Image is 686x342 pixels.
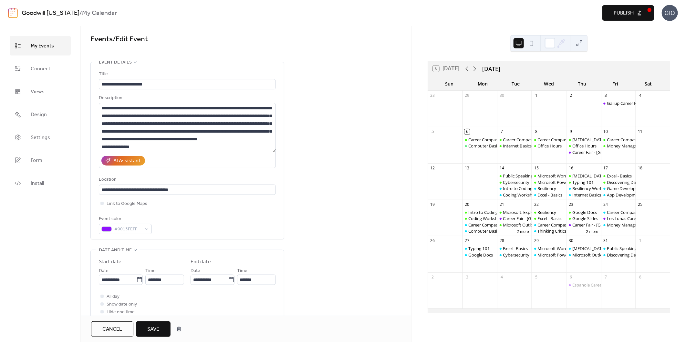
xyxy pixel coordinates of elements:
[538,222,621,228] div: Career Compass South: Interview/Soft Skills
[463,143,497,149] div: Computer Basics
[568,274,574,280] div: 6
[31,156,42,166] span: Form
[10,59,71,78] a: Connect
[538,173,568,179] div: Microsoft Word
[601,173,636,179] div: Excel - Basics
[572,173,627,179] div: [MEDICAL_DATA] Workshop
[662,5,678,21] div: GIO
[568,238,574,244] div: 30
[566,216,601,221] div: Google Slides
[566,222,601,228] div: Career Fair - Albuquerque
[464,166,470,171] div: 13
[497,222,532,228] div: Microsoft Outlook
[468,252,493,258] div: Google Docs
[572,246,627,251] div: [MEDICAL_DATA] Workshop
[538,143,562,149] div: Office Hours
[430,238,435,244] div: 26
[532,77,566,90] div: Wed
[99,59,132,66] span: Event details
[601,100,636,106] div: Gallup Career Fair
[107,200,147,208] span: Link to Google Maps
[601,222,636,228] div: Money Management
[603,93,608,98] div: 3
[607,252,640,258] div: Discovering Data
[603,129,608,135] div: 10
[568,202,574,207] div: 23
[99,94,275,102] div: Description
[497,216,532,221] div: Career Fair - Albuquerque
[433,77,466,90] div: Sun
[79,7,82,19] b: /
[31,133,50,143] span: Settings
[532,216,566,221] div: Excel - Basics
[114,226,141,233] span: #9013FEFF
[191,258,211,266] div: End date
[10,173,71,193] a: Install
[607,100,641,106] div: Gallup Career Fair
[638,238,643,244] div: 1
[532,246,566,251] div: Microsoft Word
[99,258,121,266] div: Start date
[430,166,435,171] div: 12
[603,166,608,171] div: 17
[482,65,500,73] div: [DATE]
[499,77,533,90] div: Tue
[464,238,470,244] div: 27
[136,321,171,337] button: Save
[147,326,159,333] span: Save
[113,157,140,165] div: AI Assistant
[607,143,647,149] div: Money Management
[10,127,71,147] a: Settings
[468,246,490,251] div: Typing 101
[145,267,156,275] span: Time
[607,216,648,221] div: Los Lunas Career Fair
[99,267,109,275] span: Date
[614,9,634,17] span: Publish
[532,192,566,198] div: Excel - Basics
[572,179,594,185] div: Typing 101
[601,216,636,221] div: Los Lunas Career Fair
[468,143,501,149] div: Computer Basics
[599,77,632,90] div: Fri
[99,176,275,184] div: Location
[464,202,470,207] div: 20
[566,179,601,185] div: Typing 101
[566,246,601,251] div: Stress Management Workshop
[463,137,497,143] div: Career Compass North: Career Exploration
[538,228,571,234] div: Thinking Critically
[31,178,44,188] span: Install
[91,321,133,337] a: Cancel
[566,143,601,149] div: Office Hours
[568,129,574,135] div: 9
[566,282,601,288] div: Espanola Career Fair
[566,149,601,155] div: Career Fair - Albuquerque
[497,137,532,143] div: Career Compass East: Resume/Applying
[102,326,122,333] span: Cancel
[572,252,608,258] div: Microsoft Outlook
[538,192,563,198] div: Excel - Basics
[31,110,47,120] span: Design
[572,149,638,155] div: Career Fair - [GEOGRAPHIC_DATA]
[463,222,497,228] div: Career Compass North: Career Exploration
[566,137,601,143] div: Stress Management
[463,216,497,221] div: Coding Workshop
[538,252,580,258] div: Microsoft PowerPoint
[499,129,504,135] div: 7
[499,274,504,280] div: 4
[499,202,504,207] div: 21
[22,7,79,19] a: Goodwill [US_STATE]
[82,7,117,19] b: My Calendar
[566,186,601,191] div: Resiliency Workshop
[503,209,540,215] div: Microsoft: Explorer
[638,166,643,171] div: 18
[538,186,556,191] div: Resiliency
[497,246,532,251] div: Excel - Basics
[99,70,275,78] div: Title
[497,209,532,215] div: Microsoft: Explorer
[430,202,435,207] div: 19
[532,137,566,143] div: Career Compass South: Interviewing
[538,137,608,143] div: Career Compass South: Interviewing
[566,209,601,215] div: Google Docs
[237,267,247,275] span: Time
[10,150,71,170] a: Form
